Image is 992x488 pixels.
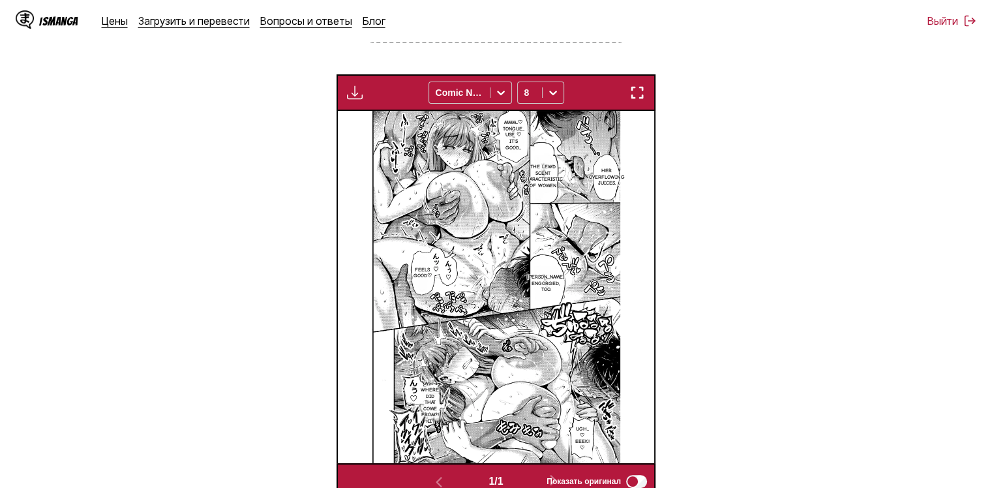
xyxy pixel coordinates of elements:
[488,476,503,487] span: 1 / 1
[520,161,565,191] p: The lewd scent characteristic of women
[524,271,567,296] p: [PERSON_NAME] engorged, too.
[372,111,621,463] img: Manga Panel
[586,165,627,189] p: Her overflowing juices.
[363,14,385,27] a: Блог
[927,14,976,27] button: Выйти
[102,14,128,27] a: Цены
[16,10,34,29] img: IsManga Logo
[629,85,645,100] img: Enter fullscreen
[498,117,528,153] p: Mmm...♡ Tongue... Use ♡ It's good...
[39,15,78,27] div: IsManga
[260,14,352,27] a: Вопросы и ответы
[411,264,434,282] p: Feels good♡
[626,475,647,488] input: Показать оригинал
[347,85,363,100] img: Download translated images
[418,378,442,427] p: Wh-Where did that come from?! Ii
[963,14,976,27] img: Sign out
[547,477,621,486] span: Показать оригинал
[138,14,250,27] a: Загрузить и перевести
[16,10,102,31] a: IsManga LogoIsManga
[573,423,592,453] p: Ugh... ♡ Eeek! ♡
